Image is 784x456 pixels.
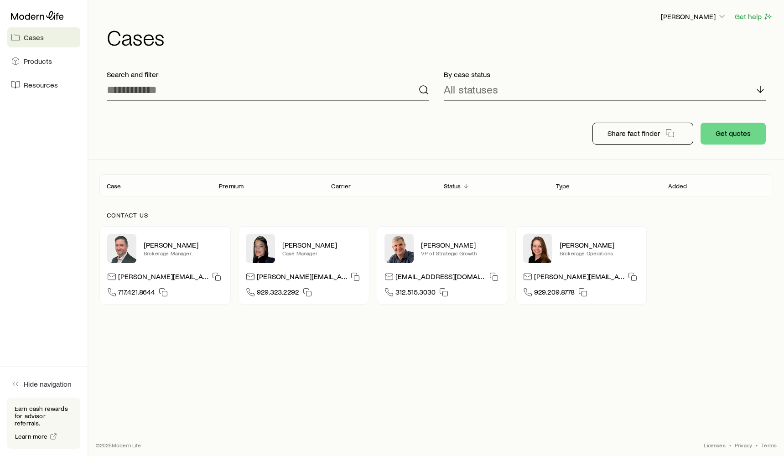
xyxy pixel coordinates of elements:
[144,240,223,249] p: [PERSON_NAME]
[592,123,693,145] button: Share fact finder
[96,441,141,449] p: © 2025 Modern Life
[444,182,461,190] p: Status
[701,123,766,145] button: Get quotes
[384,234,414,263] img: Bill Ventura
[246,234,275,263] img: Elana Hasten
[107,70,429,79] p: Search and filter
[761,441,777,449] a: Terms
[24,80,58,89] span: Resources
[704,441,725,449] a: Licenses
[107,212,766,219] p: Contact us
[144,249,223,257] p: Brokerage Manager
[118,272,208,284] p: [PERSON_NAME][EMAIL_ADDRESS][DOMAIN_NAME]
[395,272,486,284] p: [EMAIL_ADDRESS][DOMAIN_NAME]
[444,70,766,79] p: By case status
[331,182,351,190] p: Carrier
[534,272,624,284] p: [PERSON_NAME][EMAIL_ADDRESS][DOMAIN_NAME]
[7,374,80,394] button: Hide navigation
[7,27,80,47] a: Cases
[107,182,121,190] p: Case
[219,182,244,190] p: Premium
[24,33,44,42] span: Cases
[282,240,362,249] p: [PERSON_NAME]
[729,441,731,449] span: •
[421,249,500,257] p: VP of Strategic Growth
[560,240,639,249] p: [PERSON_NAME]
[668,182,687,190] p: Added
[660,11,727,22] button: [PERSON_NAME]
[734,11,773,22] button: Get help
[523,234,552,263] img: Ellen Wall
[107,234,136,263] img: Ryan Mattern
[421,240,500,249] p: [PERSON_NAME]
[7,51,80,71] a: Products
[560,249,639,257] p: Brokerage Operations
[556,182,570,190] p: Type
[24,379,72,389] span: Hide navigation
[107,26,773,48] h1: Cases
[15,405,73,427] p: Earn cash rewards for advisor referrals.
[444,83,498,96] p: All statuses
[607,129,660,138] p: Share fact finder
[7,398,80,449] div: Earn cash rewards for advisor referrals.Learn more
[257,287,299,300] span: 929.323.2292
[7,75,80,95] a: Resources
[15,433,48,440] span: Learn more
[534,287,575,300] span: 929.209.8778
[735,441,752,449] a: Privacy
[24,57,52,66] span: Products
[756,441,758,449] span: •
[282,249,362,257] p: Case Manager
[118,287,155,300] span: 717.421.8644
[99,174,773,197] div: Client cases
[661,12,727,21] p: [PERSON_NAME]
[257,272,347,284] p: [PERSON_NAME][EMAIL_ADDRESS][DOMAIN_NAME]
[395,287,436,300] span: 312.515.3030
